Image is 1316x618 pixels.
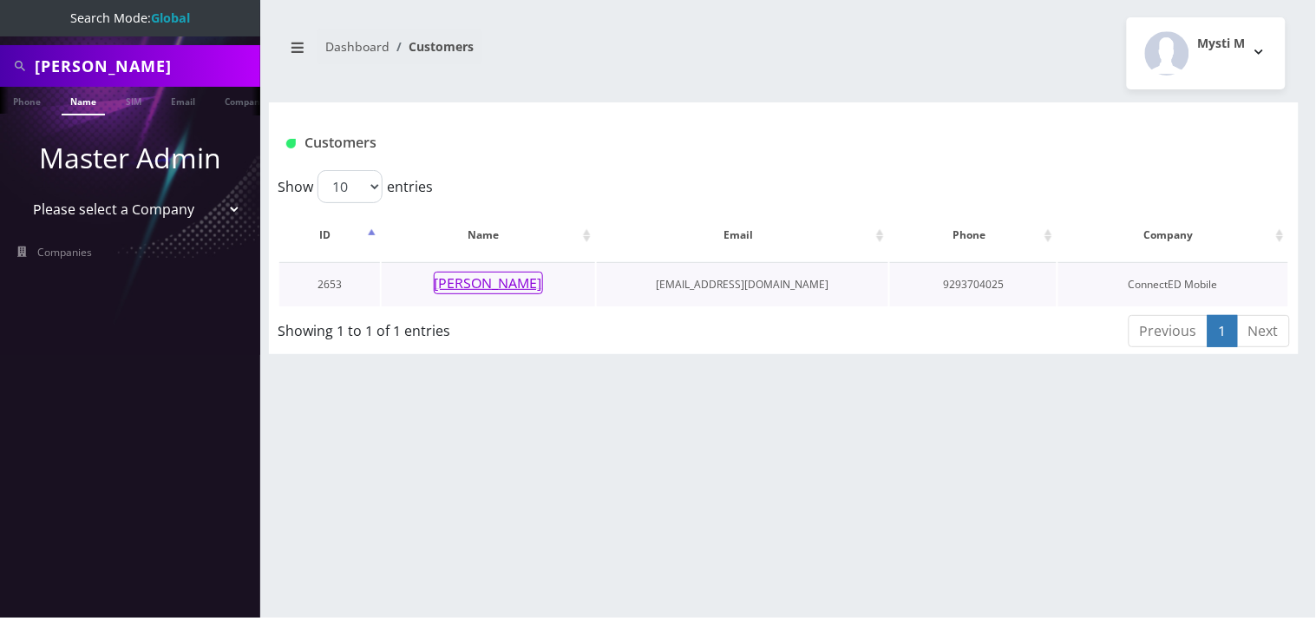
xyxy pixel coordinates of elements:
input: Search All Companies [35,49,256,82]
button: [PERSON_NAME] [434,272,543,294]
a: Company [216,87,274,114]
th: Company: activate to sort column ascending [1058,210,1288,260]
td: 2653 [279,262,380,306]
th: Phone: activate to sort column ascending [890,210,1056,260]
div: Showing 1 to 1 of 1 entries [278,313,686,341]
a: SIM [117,87,150,114]
strong: Global [151,10,190,26]
a: Email [162,87,204,114]
th: ID: activate to sort column descending [279,210,380,260]
label: Show entries [278,170,433,203]
a: Name [62,87,105,115]
h1: Customers [286,135,1111,151]
a: Phone [4,87,49,114]
td: 9293704025 [890,262,1056,306]
a: Previous [1129,315,1208,347]
select: Showentries [318,170,383,203]
h2: Mysti M [1198,36,1246,51]
li: Customers [390,37,474,56]
a: 1 [1208,315,1238,347]
button: Mysti M [1127,17,1286,89]
span: Companies [38,245,93,260]
td: [EMAIL_ADDRESS][DOMAIN_NAME] [597,262,889,306]
nav: breadcrumb [282,29,771,78]
a: Next [1237,315,1290,347]
th: Name: activate to sort column ascending [382,210,595,260]
span: Search Mode: [70,10,190,26]
a: Dashboard [325,38,390,55]
td: ConnectED Mobile [1058,262,1288,306]
th: Email: activate to sort column ascending [597,210,889,260]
